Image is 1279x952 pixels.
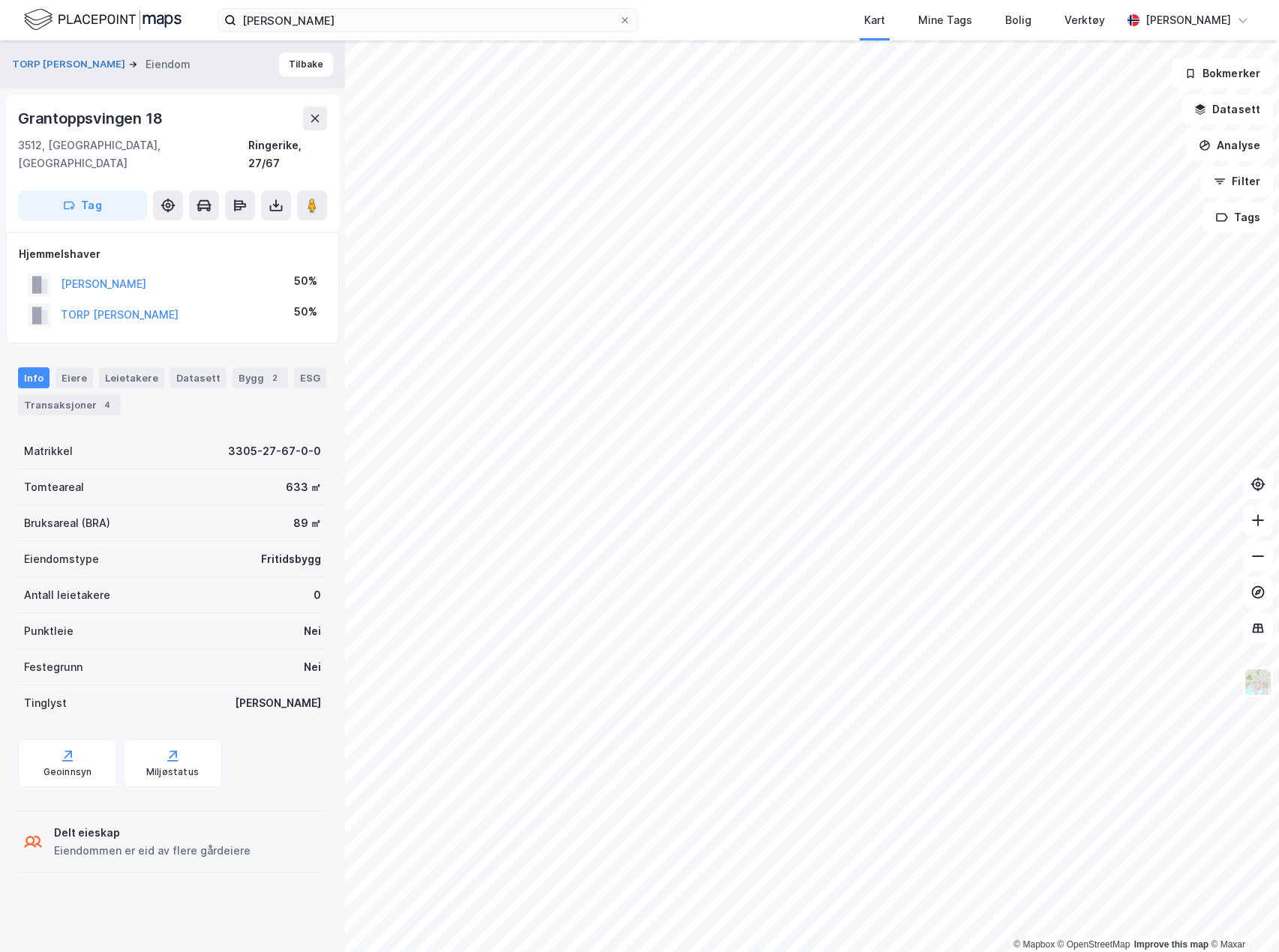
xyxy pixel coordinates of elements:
a: Improve this map [1134,939,1208,950]
button: Tilbake [279,52,333,76]
div: Ringerike, 27/67 [248,136,327,172]
div: Transaksjoner [18,394,121,415]
div: Kart [864,11,885,29]
button: Analyse [1186,130,1273,160]
button: Bokmerker [1172,58,1273,88]
div: Matrikkel [24,442,73,460]
div: 4 [100,397,115,412]
img: Z [1244,668,1272,696]
img: logo.f888ab2527a4732fd821a326f86c7f29.svg [24,7,182,33]
div: Bolig [1005,11,1031,29]
div: Mine Tags [918,11,972,29]
button: Filter [1201,166,1273,196]
div: [PERSON_NAME] [1145,11,1231,29]
div: Delt eieskap [54,824,251,842]
div: 50% [294,272,317,290]
div: 0 [314,586,321,604]
div: Verktøy [1064,11,1105,29]
button: TORP [PERSON_NAME] [12,57,128,72]
button: Tag [18,190,147,220]
input: Søk på adresse, matrikkel, gårdeiere, leietakere eller personer [236,9,619,31]
button: Datasett [1181,94,1273,124]
div: Grantoppsvingen 18 [18,106,165,130]
div: Eiendommen er eid av flere gårdeiere [54,842,251,860]
div: 2 [267,370,282,385]
div: Bygg [233,367,288,388]
div: 3512, [GEOGRAPHIC_DATA], [GEOGRAPHIC_DATA] [18,136,248,172]
button: Tags [1203,202,1273,232]
div: Festegrunn [24,658,83,676]
div: Bruksareal (BRA) [24,514,110,532]
div: Tinglyst [24,694,67,712]
div: Fritidsbygg [261,550,321,568]
div: 89 ㎡ [293,514,321,532]
div: 633 ㎡ [286,478,321,496]
div: Kontrollprogram for chat [1204,880,1279,952]
div: Datasett [170,367,227,388]
div: Eiere [56,367,93,388]
a: Mapbox [1013,939,1055,950]
div: Nei [304,658,321,676]
a: OpenStreetMap [1058,939,1130,950]
div: Geoinnsyn [44,766,92,778]
div: Antall leietakere [24,586,110,604]
div: 3305-27-67-0-0 [228,442,321,460]
div: Tomteareal [24,478,84,496]
div: Eiendom [146,55,191,73]
div: Info [18,367,50,388]
div: Hjemmelshaver [19,245,326,263]
iframe: Chat Widget [1204,880,1279,952]
div: Nei [304,622,321,640]
div: 50% [294,303,317,321]
div: [PERSON_NAME] [235,694,321,712]
div: Miljøstatus [146,766,199,778]
div: Leietakere [99,367,164,388]
div: ESG [294,367,326,388]
div: Punktleie [24,622,74,640]
div: Eiendomstype [24,550,99,568]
